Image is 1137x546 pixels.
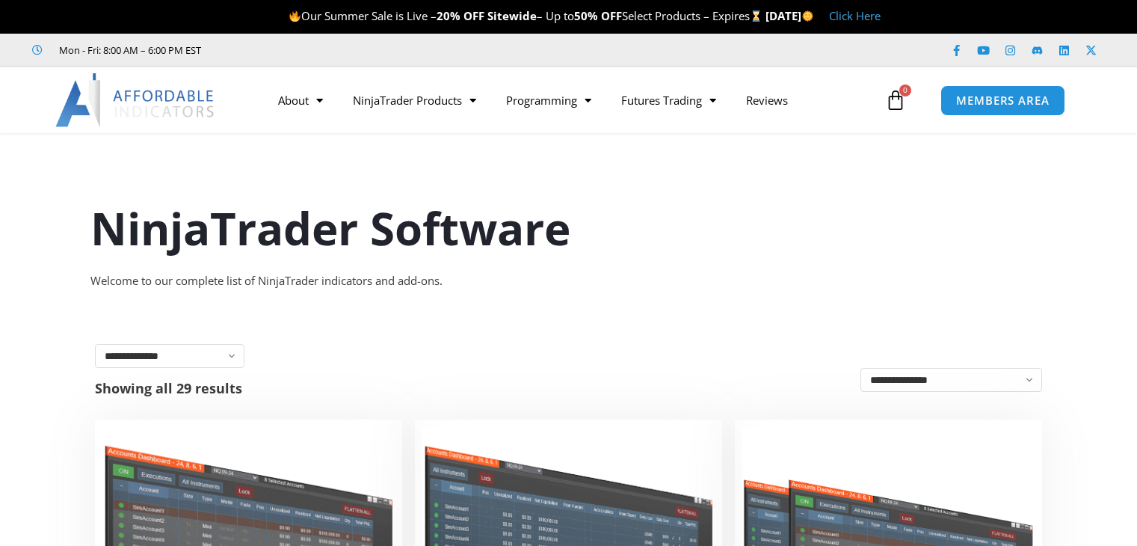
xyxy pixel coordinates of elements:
a: Futures Trading [606,83,731,117]
select: Shop order [860,368,1042,392]
img: 🌞 [802,10,813,22]
span: Mon - Fri: 8:00 AM – 6:00 PM EST [55,41,201,59]
a: Click Here [829,8,881,23]
strong: Sitewide [487,8,537,23]
a: NinjaTrader Products [338,83,491,117]
strong: 20% OFF [437,8,484,23]
a: About [263,83,338,117]
p: Showing all 29 results [95,381,242,395]
span: Our Summer Sale is Live – – Up to Select Products – Expires [289,8,765,23]
strong: [DATE] [765,8,814,23]
a: Programming [491,83,606,117]
span: 0 [899,85,911,96]
img: 🔥 [289,10,301,22]
iframe: Customer reviews powered by Trustpilot [222,43,446,58]
a: 0 [863,79,928,122]
a: Reviews [731,83,803,117]
strong: 50% OFF [574,8,622,23]
a: MEMBERS AREA [940,85,1065,116]
h1: NinjaTrader Software [90,197,1047,260]
img: LogoAI | Affordable Indicators – NinjaTrader [55,73,216,127]
div: Welcome to our complete list of NinjaTrader indicators and add-ons. [90,271,1047,292]
span: MEMBERS AREA [956,95,1050,106]
img: ⌛ [751,10,762,22]
nav: Menu [263,83,881,117]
